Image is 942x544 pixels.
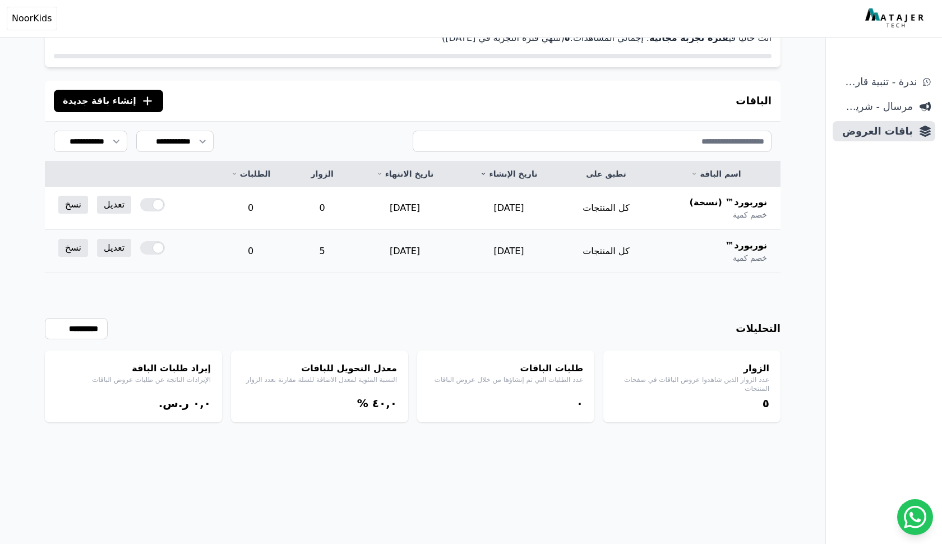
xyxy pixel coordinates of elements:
span: إنشاء باقة جديدة [63,94,136,108]
td: كل المنتجات [561,230,652,273]
h4: طلبات الباقات [428,362,583,375]
td: 0 [292,187,353,230]
p: أنت حاليا في . إجمالي المشاهدات: (تنتهي فترة التجربة في [DATE]) [54,31,772,45]
span: باقات العروض [837,123,913,139]
td: [DATE] [353,187,457,230]
td: [DATE] [457,230,561,273]
span: ر.س. [159,397,189,410]
a: تاريخ الإنشاء [470,168,547,179]
span: نوربورد™ (نسخة) [690,196,767,209]
span: نوربورد™ [725,239,767,252]
span: NoorKids [12,12,52,25]
h4: الزوار [615,362,769,375]
th: الزوار [292,162,353,187]
p: الإيرادات الناتجة عن طلبات عروض الباقات [56,375,211,384]
span: خصم كمية [733,252,767,264]
span: ندرة - تنبية قارب علي النفاذ [837,74,916,90]
h3: التحليلات [736,321,781,336]
a: نسخ [58,196,88,214]
p: عدد الزوار الذين شاهدوا عروض الباقات في صفحات المنتجات [615,375,769,393]
a: تعديل [97,239,131,257]
div: ۰ [428,395,583,411]
strong: ٥ [565,33,570,43]
bdi: ٤۰,۰ [372,397,397,410]
th: تطبق على [561,162,652,187]
p: عدد الطلبات التي تم إنشاؤها من خلال عروض الباقات [428,375,583,384]
td: 0 [210,230,292,273]
span: مرسال - شريط دعاية [837,99,913,114]
button: إنشاء باقة جديدة [54,90,163,112]
td: [DATE] [353,230,457,273]
bdi: ۰,۰ [193,397,211,410]
div: ٥ [615,395,769,411]
h3: الباقات [736,93,772,109]
span: خصم كمية [733,209,767,220]
span: % [357,397,368,410]
td: 0 [210,187,292,230]
button: NoorKids [7,7,57,30]
strong: فترة تجربة مجانية [649,33,728,43]
td: 5 [292,230,353,273]
a: تعديل [97,196,131,214]
img: MatajerTech Logo [865,8,926,29]
p: النسبة المئوية لمعدل الاضافة للسلة مقارنة بعدد الزوار [242,375,397,384]
a: تاريخ الانتهاء [366,168,444,179]
td: [DATE] [457,187,561,230]
h4: إيراد طلبات الباقة [56,362,211,375]
h4: معدل التحويل للباقات [242,362,397,375]
a: اسم الباقة [665,168,767,179]
a: نسخ [58,239,88,257]
td: كل المنتجات [561,187,652,230]
a: الطلبات [223,168,278,179]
